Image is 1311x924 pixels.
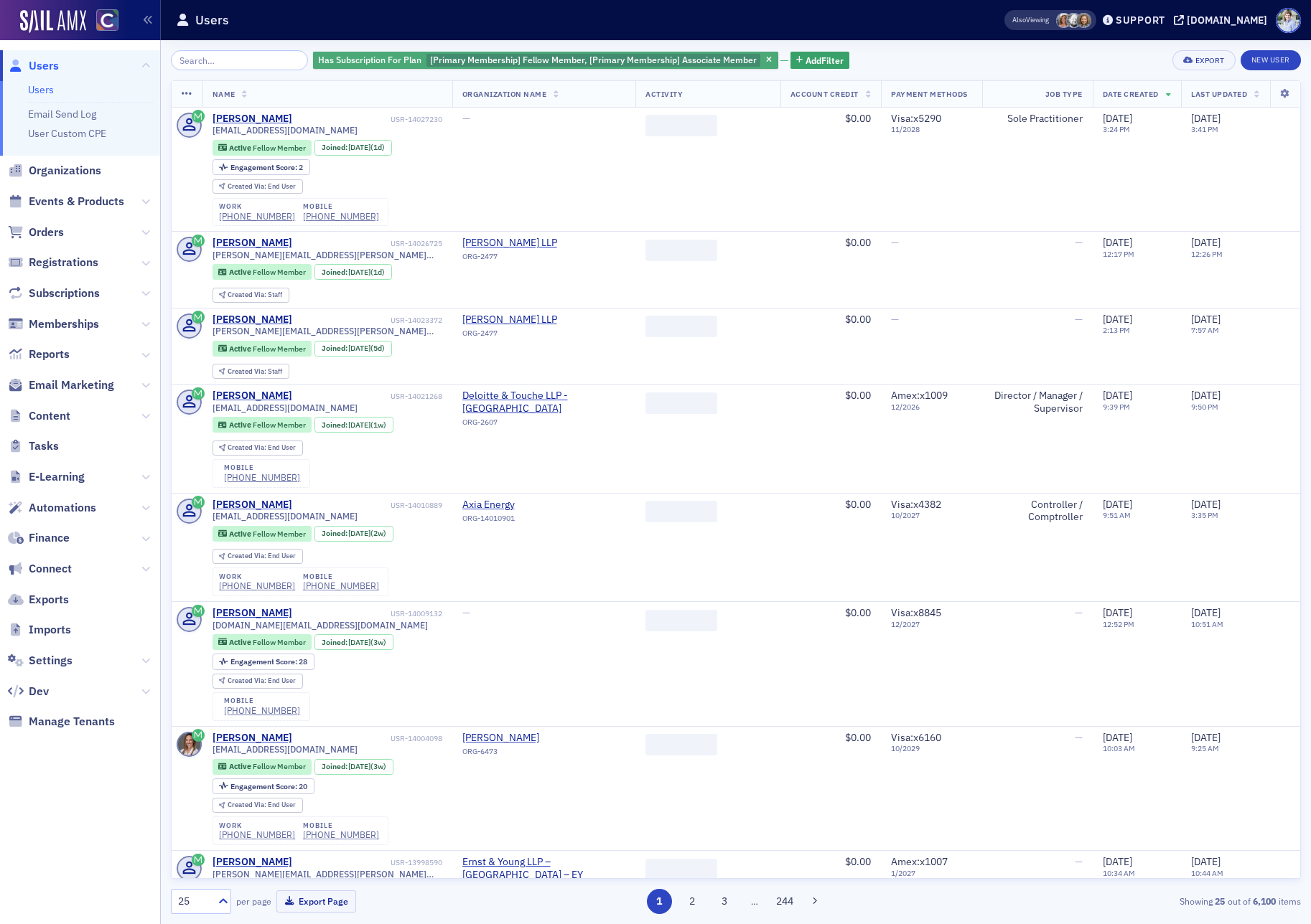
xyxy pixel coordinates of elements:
[219,202,295,211] div: work
[213,390,292,402] a: [PERSON_NAME]
[213,250,442,260] span: [PERSON_NAME][EMAIL_ADDRESS][PERSON_NAME][DOMAIN_NAME]
[229,529,253,539] span: Active
[218,268,305,277] a: Active Fellow Member
[313,52,778,70] div: [Primary Membership] Fellow Member, [Primary Membership] Associate Member
[294,501,442,510] div: USR-14010889
[1191,606,1221,619] span: [DATE]
[219,580,295,591] div: [PHONE_NUMBER]
[314,526,393,542] div: Joined: 2025-08-28 00:00:00
[213,113,292,126] a: [PERSON_NAME]
[8,346,70,362] a: Reports
[1191,498,1221,511] span: [DATE]
[213,778,314,794] div: Engagement Score: 20
[348,762,386,771] div: (3w)
[1103,124,1130,134] time: 3:24 PM
[303,202,379,211] div: mobile
[219,211,295,222] a: [PHONE_NUMBER]
[1103,606,1132,619] span: [DATE]
[8,622,71,638] a: Imports
[228,367,268,376] span: Created Via :
[645,240,717,261] span: ‌
[20,10,86,33] a: SailAMX
[28,127,106,140] a: User Custom CPE
[1103,249,1134,259] time: 12:17 PM
[8,714,115,730] a: Manage Tenants
[1075,313,1083,326] span: —
[1103,389,1132,402] span: [DATE]
[230,658,307,666] div: 28
[29,684,49,699] span: Dev
[29,469,85,485] span: E-Learning
[891,606,941,619] span: Visa : x8845
[430,54,757,65] span: [Primary Membership] Fellow Member, [Primary Membership] Associate Member
[1191,236,1221,249] span: [DATE]
[29,622,71,638] span: Imports
[348,143,385,152] div: (1d)
[348,420,386,430] div: (1w)
[462,499,593,511] a: Axia Energy
[462,418,625,432] div: ORG-2607
[8,500,96,516] a: Automations
[322,529,349,538] span: Joined :
[224,463,300,472] div: mobile
[8,408,70,424] a: Content
[1191,731,1221,744] span: [DATE]
[348,344,385,353] div: (5d)
[318,54,421,65] span: Has Subscription For Plan
[1012,15,1026,24] div: Also
[213,674,303,689] div: Created Via: End User
[253,761,306,771] span: Fellow Member
[253,267,306,277] span: Fellow Member
[229,420,253,430] span: Active
[8,316,99,332] a: Memberships
[1191,619,1223,629] time: 10:51 AM
[213,856,292,869] div: [PERSON_NAME]
[213,511,358,522] span: [EMAIL_ADDRESS][DOMAIN_NAME]
[213,313,292,326] a: [PERSON_NAME]
[1075,606,1083,619] span: —
[1174,15,1272,25] button: [DOMAIN_NAME]
[1075,236,1083,249] span: —
[891,236,899,249] span: —
[1191,124,1218,134] time: 3:41 PM
[219,829,295,840] a: [PHONE_NUMBER]
[29,225,64,240] span: Orders
[29,286,100,301] span: Subscriptions
[8,684,49,699] a: Dev
[224,472,300,483] a: [PHONE_NUMBER]
[891,125,972,134] span: 11 / 2028
[230,164,303,171] div: 2
[213,179,303,194] div: Created Via: End User
[228,552,296,560] div: End User
[462,112,470,125] span: —
[462,237,593,250] span: Crowe LLP
[229,344,253,354] span: Active
[1191,743,1219,753] time: 9:25 AM
[1103,498,1132,511] span: [DATE]
[213,732,292,745] div: [PERSON_NAME]
[322,420,349,430] span: Joined :
[462,390,625,415] a: Deloitte & Touche LLP - [GEOGRAPHIC_DATA]
[29,194,124,209] span: Events & Products
[891,511,972,520] span: 10 / 2027
[645,316,717,337] span: ‌
[29,346,70,362] span: Reports
[213,140,312,156] div: Active: Active: Fellow Member
[1012,15,1049,25] span: Viewing
[462,732,593,745] a: [PERSON_NAME]
[462,856,625,881] span: Ernst & Young LLP – Denver – EY
[348,343,370,353] span: [DATE]
[348,142,370,152] span: [DATE]
[891,498,941,511] span: Visa : x4382
[218,638,305,647] a: Active Fellow Member
[29,255,98,270] span: Registrations
[790,52,849,70] button: AddFilter
[462,89,547,99] span: Organization Name
[228,677,296,685] div: End User
[645,610,717,631] span: ‌
[229,761,253,771] span: Active
[213,526,312,542] div: Active: Active: Fellow Member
